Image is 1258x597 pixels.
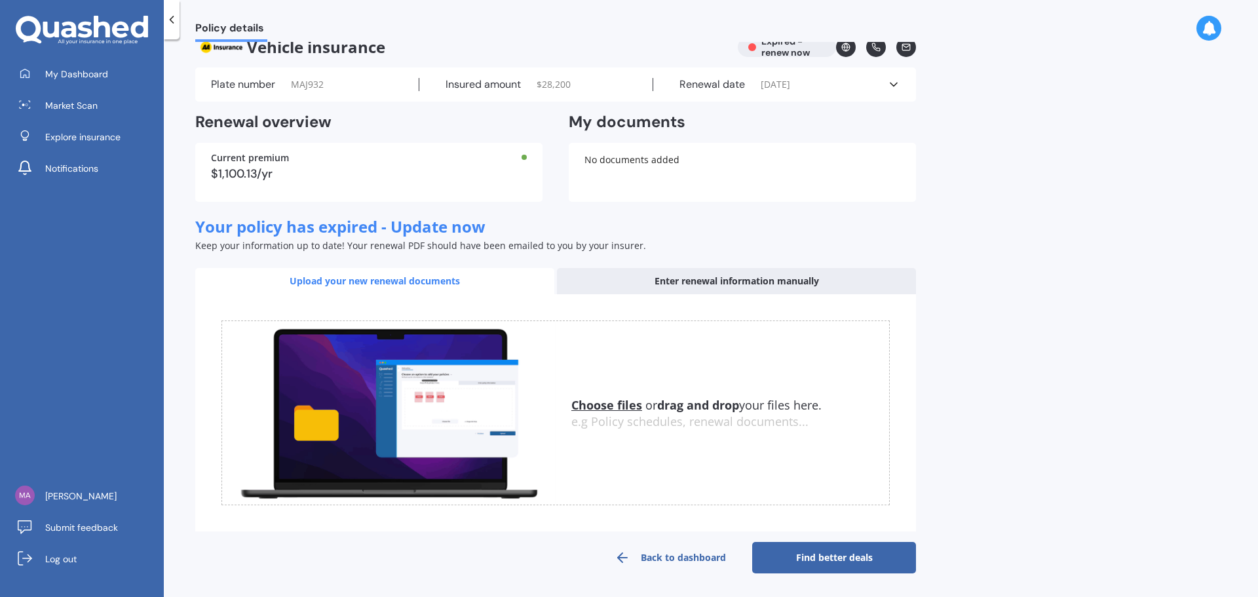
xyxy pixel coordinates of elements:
a: Find better deals [752,542,916,573]
label: Renewal date [679,78,745,91]
span: Log out [45,552,77,566]
span: Explore insurance [45,130,121,144]
a: Explore insurance [10,124,164,150]
span: [PERSON_NAME] [45,490,117,503]
span: Keep your information up to date! Your renewal PDF should have been emailed to you by your insurer. [195,239,646,252]
span: Vehicle insurance [195,37,727,57]
a: [PERSON_NAME] [10,483,164,509]
a: My Dashboard [10,61,164,87]
a: Log out [10,546,164,572]
label: Insured amount [446,78,521,91]
div: Upload your new renewal documents [195,268,554,294]
div: Enter renewal information manually [557,268,916,294]
div: No documents added [569,143,916,202]
h2: My documents [569,112,685,132]
span: My Dashboard [45,67,108,81]
span: Notifications [45,162,98,175]
img: AA.webp [195,37,247,57]
img: 3b2f0af85b320d7ca3b736c694305acc [15,486,35,505]
span: Market Scan [45,99,98,112]
div: e.g Policy schedules, renewal documents... [571,415,889,429]
span: MAJ932 [291,78,324,91]
span: Your policy has expired - Update now [195,216,486,237]
span: $ 28,200 [537,78,571,91]
a: Submit feedback [10,514,164,541]
span: [DATE] [761,78,790,91]
a: Back to dashboard [588,542,752,573]
u: Choose files [571,397,642,413]
b: drag and drop [657,397,739,413]
span: Policy details [195,22,267,39]
h2: Renewal overview [195,112,543,132]
div: Current premium [211,153,527,163]
img: upload.de96410c8ce839c3fdd5.gif [222,321,556,505]
label: Plate number [211,78,275,91]
span: or your files here. [571,397,822,413]
a: Market Scan [10,92,164,119]
span: Submit feedback [45,521,118,534]
a: Notifications [10,155,164,182]
div: $1,100.13/yr [211,168,527,180]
